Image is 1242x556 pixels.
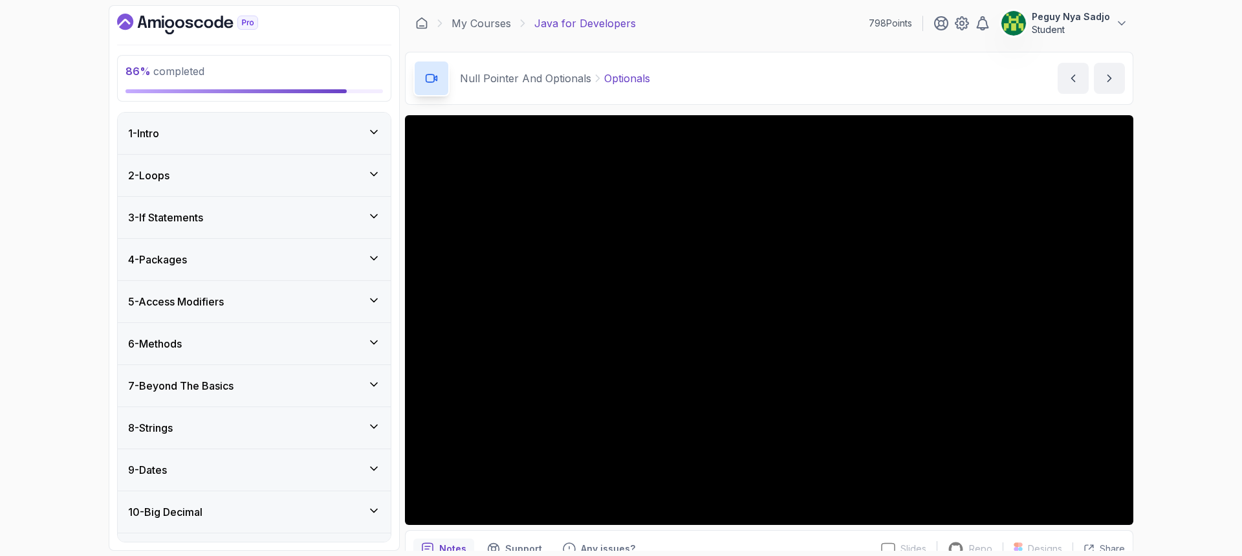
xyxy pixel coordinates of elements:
span: completed [125,65,204,78]
a: Dashboard [415,17,428,30]
button: 4-Packages [118,239,391,280]
button: Share [1073,542,1125,555]
a: My Courses [452,16,511,31]
button: 10-Big Decimal [118,491,391,533]
a: Dashboard [117,14,288,34]
p: Any issues? [581,542,635,555]
iframe: 3 - Optionals [405,115,1133,525]
h3: 1 - Intro [128,126,159,141]
button: 5-Access Modifiers [118,281,391,322]
p: Student [1032,23,1110,36]
p: Designs [1028,542,1062,555]
button: 9-Dates [118,449,391,491]
button: user profile imagePeguy Nya SadjoStudent [1001,10,1128,36]
button: 3-If Statements [118,197,391,238]
p: Notes [439,542,466,555]
button: previous content [1058,63,1089,94]
p: Null Pointer And Optionals [460,71,591,86]
h3: 7 - Beyond The Basics [128,378,234,394]
p: Peguy Nya Sadjo [1032,10,1110,23]
h3: 10 - Big Decimal [128,504,202,520]
h3: 3 - If Statements [128,210,203,225]
button: 2-Loops [118,155,391,196]
p: Slides [900,542,926,555]
h3: 4 - Packages [128,252,187,267]
p: Java for Developers [534,16,636,31]
p: 798 Points [869,17,912,30]
button: next content [1094,63,1125,94]
button: 8-Strings [118,407,391,449]
h3: 6 - Methods [128,336,182,351]
h3: 8 - Strings [128,420,173,436]
button: 6-Methods [118,323,391,364]
p: Optionals [604,71,650,86]
span: 86 % [125,65,151,78]
p: Support [505,542,542,555]
p: Repo [969,542,992,555]
button: 7-Beyond The Basics [118,365,391,406]
button: 1-Intro [118,113,391,154]
h3: 9 - Dates [128,462,167,478]
img: user profile image [1001,11,1026,36]
p: Share [1100,542,1125,555]
h3: 5 - Access Modifiers [128,294,224,309]
h3: 2 - Loops [128,168,169,183]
